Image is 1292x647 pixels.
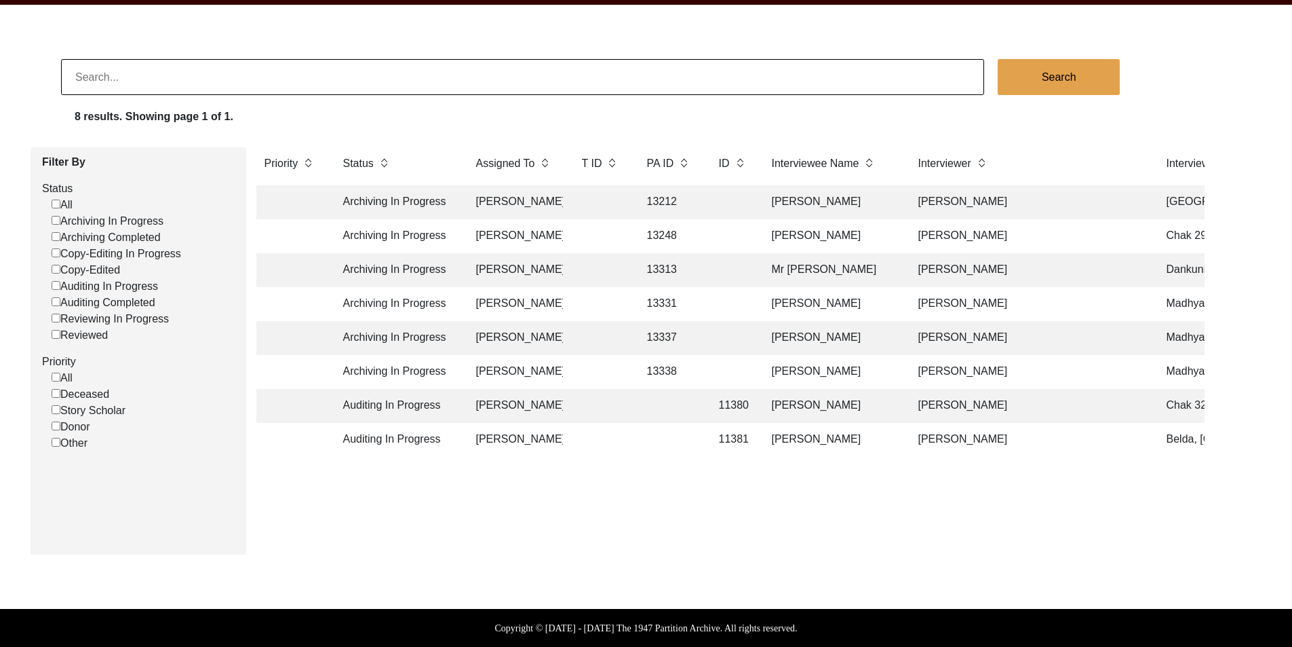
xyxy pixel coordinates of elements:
[998,59,1120,95] button: Search
[679,155,688,170] img: sort-button.png
[52,281,60,290] input: Auditing In Progress
[52,248,60,257] input: Copy-Editing In Progress
[468,253,563,287] td: [PERSON_NAME]
[335,355,457,389] td: Archiving In Progress
[764,355,899,389] td: [PERSON_NAME]
[52,311,169,327] label: Reviewing In Progress
[494,621,797,635] label: Copyright © [DATE] - [DATE] The 1947 Partition Archive. All rights reserved.
[711,389,753,423] td: 11380
[52,216,60,225] input: Archiving In Progress
[910,423,1148,457] td: [PERSON_NAME]
[343,155,374,172] label: Status
[639,185,700,219] td: 13212
[582,155,602,172] label: T ID
[468,185,563,219] td: [PERSON_NAME]
[910,355,1148,389] td: [PERSON_NAME]
[864,155,874,170] img: sort-button.png
[52,200,60,208] input: All
[52,197,73,213] label: All
[735,155,745,170] img: sort-button.png
[468,321,563,355] td: [PERSON_NAME]
[52,229,161,246] label: Archiving Completed
[639,253,700,287] td: 13313
[52,278,158,295] label: Auditing In Progress
[52,403,125,419] label: Story Scholar
[639,287,700,321] td: 13331
[468,355,563,389] td: [PERSON_NAME]
[265,155,298,172] label: Priority
[42,354,236,370] label: Priority
[476,155,535,172] label: Assigned To
[335,423,457,457] td: Auditing In Progress
[910,185,1148,219] td: [PERSON_NAME]
[75,109,233,125] label: 8 results. Showing page 1 of 1.
[52,389,60,398] input: Deceased
[764,253,899,287] td: Mr [PERSON_NAME]
[639,321,700,355] td: 13337
[468,287,563,321] td: [PERSON_NAME]
[52,262,120,278] label: Copy-Edited
[52,295,155,311] label: Auditing Completed
[764,423,899,457] td: [PERSON_NAME]
[379,155,389,170] img: sort-button.png
[335,185,457,219] td: Archiving In Progress
[918,155,971,172] label: Interviewer
[910,389,1148,423] td: [PERSON_NAME]
[52,422,60,430] input: Donor
[540,155,549,170] img: sort-button.png
[764,389,899,423] td: [PERSON_NAME]
[52,438,60,447] input: Other
[711,423,753,457] td: 11381
[468,423,563,457] td: [PERSON_NAME]
[639,219,700,253] td: 13248
[335,389,457,423] td: Auditing In Progress
[468,219,563,253] td: [PERSON_NAME]
[52,419,90,435] label: Donor
[335,321,457,355] td: Archiving In Progress
[52,232,60,241] input: Archiving Completed
[52,246,181,262] label: Copy-Editing In Progress
[42,154,236,170] label: Filter By
[52,370,73,386] label: All
[52,265,60,274] input: Copy-Edited
[52,405,60,414] input: Story Scholar
[52,297,60,306] input: Auditing Completed
[52,314,60,322] input: Reviewing In Progress
[335,219,457,253] td: Archiving In Progress
[977,155,986,170] img: sort-button.png
[764,321,899,355] td: [PERSON_NAME]
[468,389,563,423] td: [PERSON_NAME]
[764,219,899,253] td: [PERSON_NAME]
[52,213,163,229] label: Archiving In Progress
[719,155,730,172] label: ID
[639,355,700,389] td: 13338
[910,287,1148,321] td: [PERSON_NAME]
[42,181,236,197] label: Status
[910,253,1148,287] td: [PERSON_NAME]
[52,330,60,339] input: Reviewed
[303,155,313,170] img: sort-button.png
[52,373,60,382] input: All
[52,386,109,403] label: Deceased
[335,287,457,321] td: Archiving In Progress
[772,155,859,172] label: Interviewee Name
[910,219,1148,253] td: [PERSON_NAME]
[335,253,457,287] td: Archiving In Progress
[910,321,1148,355] td: [PERSON_NAME]
[764,185,899,219] td: [PERSON_NAME]
[52,435,87,451] label: Other
[607,155,616,170] img: sort-button.png
[52,327,108,344] label: Reviewed
[647,155,674,172] label: PA ID
[61,59,984,95] input: Search...
[764,287,899,321] td: [PERSON_NAME]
